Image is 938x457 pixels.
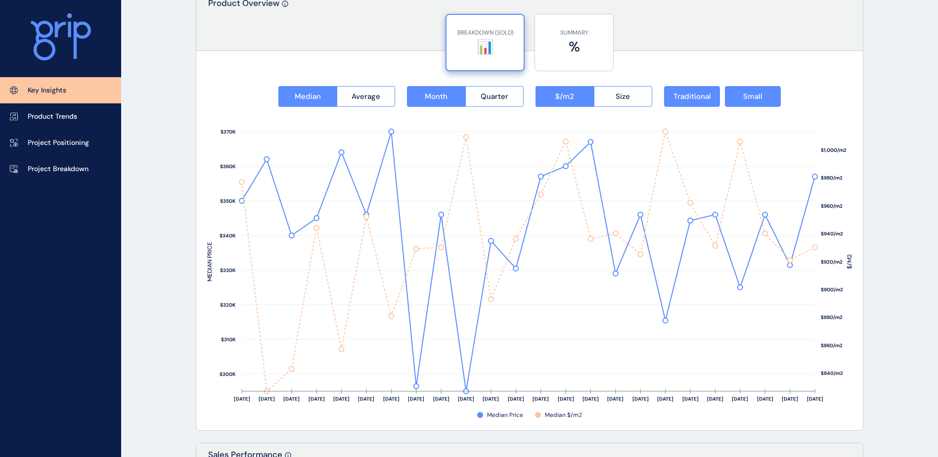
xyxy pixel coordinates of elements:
[545,411,582,419] span: Median $/m2
[278,86,337,107] button: Median
[821,314,843,320] text: $880/m2
[725,86,781,107] button: Small
[821,147,847,153] text: $1,000/m2
[594,86,653,107] button: Size
[451,37,519,56] label: 📊
[821,342,843,349] text: $860/m2
[555,91,574,101] span: $/m2
[337,86,396,107] button: Average
[673,91,711,101] span: Traditional
[481,91,508,101] span: Quarter
[821,175,843,181] text: $980/m2
[616,91,630,101] span: Size
[28,112,77,122] p: Product Trends
[540,29,608,37] p: SUMMARY
[295,91,321,101] span: Median
[846,254,853,269] text: $/M2
[465,86,524,107] button: Quarter
[28,164,89,174] p: Project Breakdown
[821,259,843,265] text: $920/m2
[28,138,89,148] p: Project Positioning
[821,230,843,237] text: $940/m2
[540,37,608,56] label: %
[821,286,843,293] text: $900/m2
[425,91,447,101] span: Month
[407,86,465,107] button: Month
[821,203,843,209] text: $960/m2
[487,411,523,419] span: Median Price
[352,91,380,101] span: Average
[451,29,519,37] p: BREAKDOWN (SOLD)
[28,86,66,95] p: Key Insights
[821,370,843,376] text: $840/m2
[536,86,594,107] button: $/m2
[743,91,762,101] span: Small
[664,86,720,107] button: Traditional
